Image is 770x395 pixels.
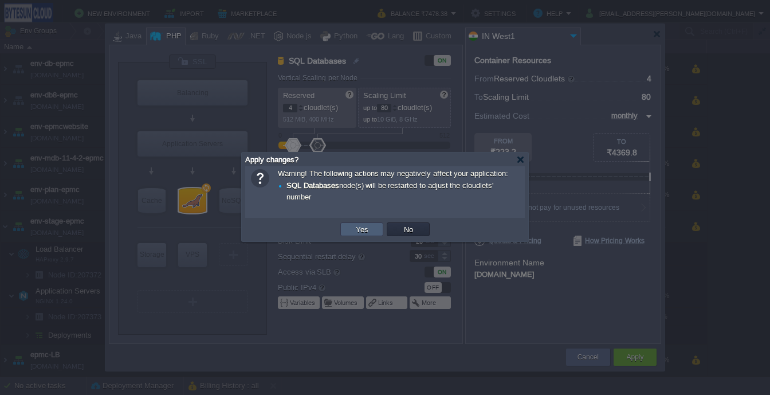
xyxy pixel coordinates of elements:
[278,169,519,204] span: Warning! The following actions may negatively affect your application:
[245,155,298,164] span: Apply changes?
[400,224,417,234] button: No
[286,181,339,190] b: SQL Databases
[278,179,519,204] div: node(s) will be restarted to adjust the cloudlets' number
[352,224,372,234] button: Yes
